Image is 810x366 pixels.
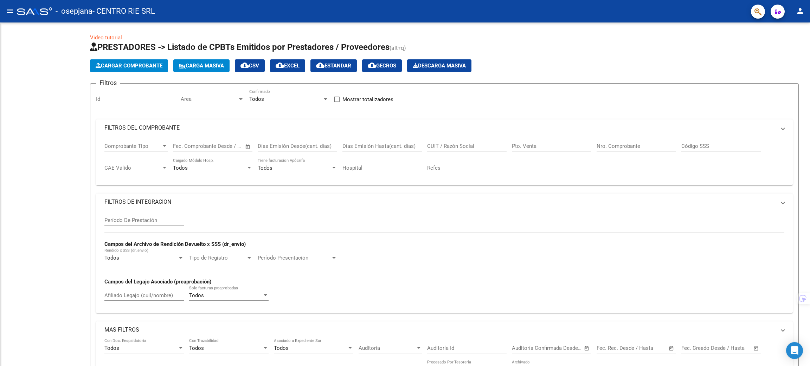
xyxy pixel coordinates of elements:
span: Todos [104,345,119,351]
input: Fecha fin [208,143,242,149]
mat-panel-title: FILTROS DEL COMPROBANTE [104,124,776,132]
span: - CENTRO RIE SRL [92,4,155,19]
span: EXCEL [276,63,300,69]
button: Open calendar [244,143,252,151]
mat-panel-title: FILTROS DE INTEGRACION [104,198,776,206]
button: EXCEL [270,59,305,72]
span: CSV [240,63,259,69]
span: Carga Masiva [179,63,224,69]
input: Fecha inicio [597,345,625,351]
button: Descarga Masiva [407,59,471,72]
a: Video tutorial [90,34,122,41]
mat-icon: cloud_download [276,61,284,70]
input: Fecha inicio [173,143,201,149]
mat-expansion-panel-header: MAS FILTROS [96,321,793,338]
mat-icon: cloud_download [368,61,376,70]
span: Mostrar totalizadores [342,95,393,104]
span: Area [181,96,238,102]
button: CSV [235,59,265,72]
input: Fecha fin [716,345,750,351]
button: Estandar [310,59,357,72]
span: Todos [104,255,119,261]
span: Comprobante Tipo [104,143,161,149]
input: Fecha inicio [681,345,710,351]
button: Carga Masiva [173,59,230,72]
button: Cargar Comprobante [90,59,168,72]
div: Open Intercom Messenger [786,342,803,359]
mat-expansion-panel-header: FILTROS DEL COMPROBANTE [96,119,793,136]
button: Gecros [362,59,402,72]
span: Todos [274,345,289,351]
span: Período Presentación [258,255,331,261]
input: Fecha fin [631,345,666,351]
span: Todos [258,165,272,171]
span: (alt+q) [390,45,406,51]
span: Todos [189,292,204,299]
mat-icon: menu [6,7,14,15]
span: Todos [249,96,264,102]
mat-icon: cloud_download [240,61,249,70]
span: Tipo de Registro [189,255,246,261]
h3: Filtros [96,78,120,88]
span: Gecros [368,63,396,69]
mat-icon: cloud_download [316,61,324,70]
div: FILTROS DE INTEGRACION [96,210,793,313]
button: Open calendar [583,344,591,352]
span: Todos [189,345,204,351]
strong: Campos del Archivo de Rendición Devuelto x SSS (dr_envio) [104,241,246,247]
button: Open calendar [668,344,676,352]
span: CAE Válido [104,165,161,171]
app-download-masive: Descarga masiva de comprobantes (adjuntos) [407,59,471,72]
span: Auditoría [359,345,416,351]
span: PRESTADORES -> Listado de CPBTs Emitidos por Prestadores / Proveedores [90,42,390,52]
span: Todos [173,165,188,171]
span: Descarga Masiva [413,63,466,69]
input: Fecha inicio [512,345,540,351]
button: Open calendar [752,344,760,352]
strong: Campos del Legajo Asociado (preaprobación) [104,279,211,285]
span: Estandar [316,63,351,69]
div: FILTROS DEL COMPROBANTE [96,136,793,185]
mat-expansion-panel-header: FILTROS DE INTEGRACION [96,194,793,210]
span: - osepjana [56,4,92,19]
input: Fecha fin [547,345,581,351]
mat-panel-title: MAS FILTROS [104,326,776,334]
mat-icon: person [796,7,804,15]
span: Cargar Comprobante [96,63,162,69]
